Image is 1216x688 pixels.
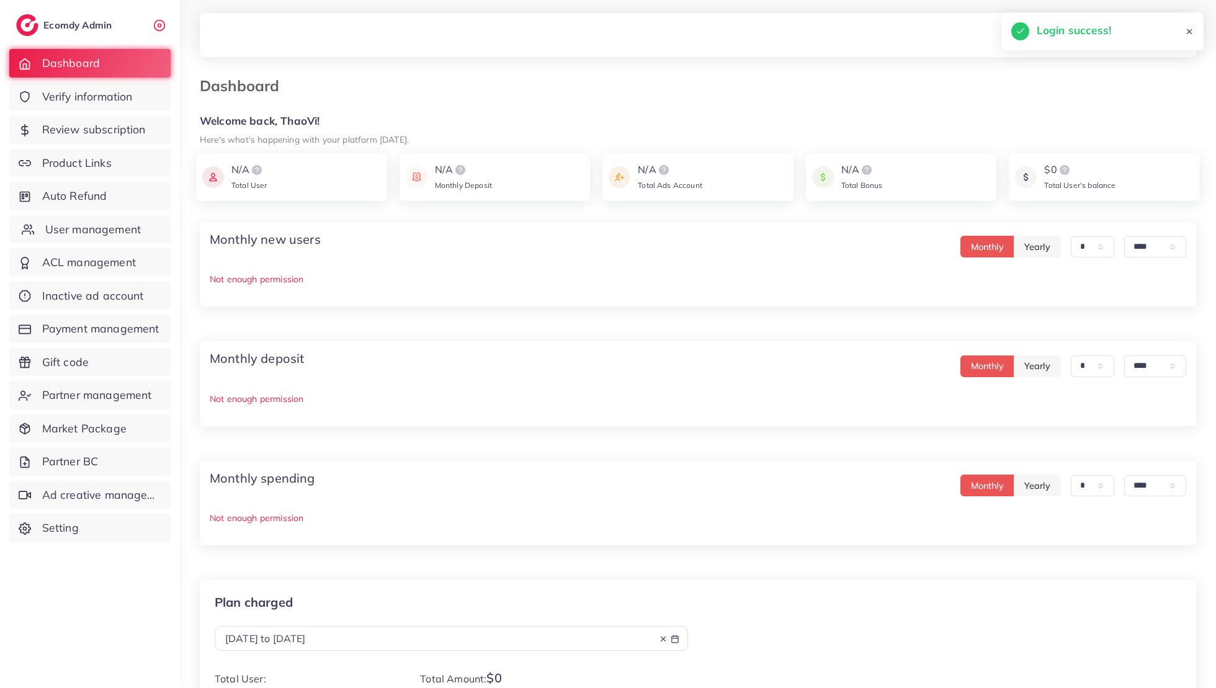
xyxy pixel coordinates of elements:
[231,163,267,177] div: N/A
[215,595,688,610] p: Plan charged
[435,181,492,190] span: Monthly Deposit
[638,181,702,190] span: Total Ads Account
[9,315,171,343] a: Payment management
[841,181,883,190] span: Total Bonus
[486,670,501,686] span: $0
[210,471,315,486] h4: Monthly spending
[210,351,304,366] h4: Monthly deposit
[960,475,1014,496] button: Monthly
[42,520,79,536] span: Setting
[42,188,107,204] span: Auto Refund
[9,215,171,244] a: User management
[16,14,115,36] a: logoEcomdy Admin
[453,163,468,177] img: logo
[210,232,321,247] h4: Monthly new users
[656,163,671,177] img: logo
[16,14,38,36] img: logo
[200,115,1196,128] h5: Welcome back, ThaoVi!
[225,632,306,645] span: [DATE] to [DATE]
[9,481,171,509] a: Ad creative management
[45,221,141,238] span: User management
[200,134,409,145] small: Here's what's happening with your platform [DATE].
[1014,355,1061,377] button: Yearly
[638,163,702,177] div: N/A
[960,236,1014,257] button: Monthly
[9,414,171,443] a: Market Package
[1044,181,1115,190] span: Total User’s balance
[210,391,1186,406] p: Not enough permission
[859,163,874,177] img: logo
[42,387,152,403] span: Partner management
[1044,163,1115,177] div: $0
[841,163,883,177] div: N/A
[9,182,171,210] a: Auto Refund
[9,282,171,310] a: Inactive ad account
[9,149,171,177] a: Product Links
[210,272,1186,287] p: Not enough permission
[9,248,171,277] a: ACL management
[9,514,171,542] a: Setting
[9,381,171,409] a: Partner management
[9,447,171,476] a: Partner BC
[9,49,171,78] a: Dashboard
[42,354,89,370] span: Gift code
[42,122,146,138] span: Review subscription
[231,181,267,190] span: Total User
[1057,163,1072,177] img: logo
[9,115,171,144] a: Review subscription
[1014,475,1061,496] button: Yearly
[42,421,127,437] span: Market Package
[9,348,171,377] a: Gift code
[406,163,427,192] img: icon payment
[200,77,289,95] h3: Dashboard
[42,155,112,171] span: Product Links
[42,55,100,71] span: Dashboard
[42,254,136,270] span: ACL management
[42,487,161,503] span: Ad creative management
[42,321,159,337] span: Payment management
[202,163,224,192] img: icon payment
[812,163,834,192] img: icon payment
[1037,22,1111,38] h5: Login success!
[42,89,133,105] span: Verify information
[210,511,1186,525] p: Not enough permission
[249,163,264,177] img: logo
[420,671,688,686] p: Total Amount:
[42,288,144,304] span: Inactive ad account
[42,453,99,470] span: Partner BC
[435,163,492,177] div: N/A
[960,355,1014,377] button: Monthly
[1014,236,1061,257] button: Yearly
[215,671,400,686] p: Total User:
[609,163,630,192] img: icon payment
[1015,163,1037,192] img: icon payment
[9,83,171,111] a: Verify information
[43,19,115,31] h2: Ecomdy Admin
